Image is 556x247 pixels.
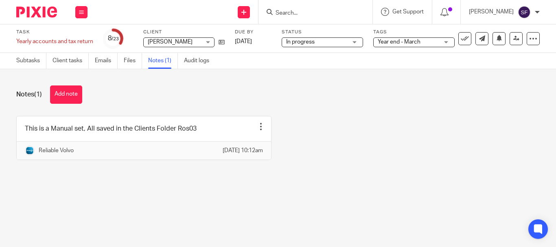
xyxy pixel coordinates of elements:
span: Get Support [392,9,424,15]
img: svg%3E [518,6,531,19]
label: Due by [235,29,271,35]
span: Year end - March [378,39,420,45]
a: Notes (1) [148,53,178,69]
p: [DATE] 10:12am [223,146,263,155]
div: Yearly accounts and tax return [16,37,93,46]
img: Pixie [16,7,57,17]
h1: Notes [16,90,42,99]
span: [PERSON_NAME] [148,39,193,45]
a: Client tasks [53,53,89,69]
div: 8 [108,34,119,43]
span: (1) [34,91,42,98]
a: Files [124,53,142,69]
span: [DATE] [235,39,252,44]
img: Diverso%20logo.png [25,146,35,155]
label: Tags [373,29,455,35]
label: Task [16,29,93,35]
small: /23 [112,37,119,41]
input: Search [275,10,348,17]
a: Subtasks [16,53,46,69]
p: [PERSON_NAME] [469,8,514,16]
label: Status [282,29,363,35]
p: Reliable Volvo [39,146,74,155]
a: Audit logs [184,53,215,69]
label: Client [143,29,225,35]
span: In progress [286,39,315,45]
button: Add note [50,85,82,104]
a: Emails [95,53,118,69]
